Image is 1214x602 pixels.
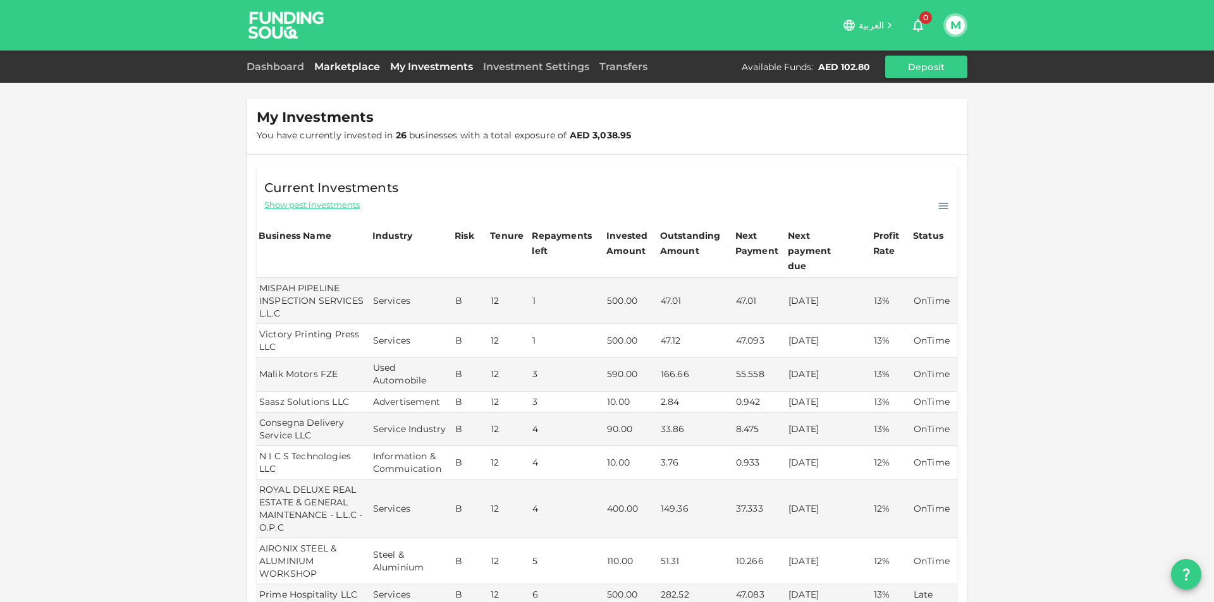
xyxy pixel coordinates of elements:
strong: AED 3,038.95 [570,129,632,141]
td: Services [371,479,453,538]
td: 55.558 [733,358,786,391]
div: Tenure [490,228,524,243]
td: Advertisement [371,392,453,412]
button: question [1171,559,1201,589]
a: Dashboard [247,61,309,73]
td: ROYAL DELUXE REAL ESTATE & GENERAL MAINTENANCE - L.L.C - O.P.C [257,479,371,538]
div: Profit Rate [873,228,909,258]
td: [DATE] [786,278,871,324]
td: OnTime [911,278,957,324]
a: Marketplace [309,61,385,73]
td: Saasz Solutions LLC [257,392,371,412]
td: 12% [871,538,911,584]
td: 12 [488,278,530,324]
td: OnTime [911,324,957,358]
td: OnTime [911,479,957,538]
td: 400.00 [604,479,658,538]
div: Risk [455,228,480,243]
td: OnTime [911,538,957,584]
td: 4 [530,446,604,479]
td: 12 [488,358,530,391]
td: AIRONIX STEEL & ALUMINIUM WORKSHOP [257,538,371,584]
span: Current Investments [264,178,398,198]
td: 37.333 [733,479,786,538]
div: AED 102.80 [818,61,870,73]
td: B [453,479,488,538]
div: Business Name [259,228,331,243]
div: Repayments left [532,228,595,258]
td: [DATE] [786,479,871,538]
td: 2.84 [658,392,733,412]
a: My Investments [385,61,478,73]
td: 12 [488,412,530,446]
a: Transfers [594,61,653,73]
span: You have currently invested in businesses with a total exposure of [257,129,631,141]
div: Next Payment [735,228,784,258]
div: Next payment due [788,228,851,274]
td: Used Automobile [371,358,453,391]
td: B [453,538,488,584]
button: Deposit [885,56,967,78]
td: 166.66 [658,358,733,391]
td: 0.933 [733,446,786,479]
td: 1 [530,278,604,324]
td: 12% [871,446,911,479]
td: 590.00 [604,358,658,391]
td: 500.00 [604,324,658,358]
td: 13% [871,358,911,391]
td: [DATE] [786,358,871,391]
div: Outstanding Amount [660,228,723,258]
td: 12 [488,538,530,584]
span: 0 [919,11,932,24]
div: Invested Amount [606,228,656,258]
td: Services [371,324,453,358]
td: 47.01 [658,278,733,324]
td: 13% [871,392,911,412]
td: B [453,446,488,479]
td: 5 [530,538,604,584]
td: Steel & Aluminium [371,538,453,584]
td: [DATE] [786,324,871,358]
td: [DATE] [786,538,871,584]
td: Service Industry [371,412,453,446]
td: 0.942 [733,392,786,412]
button: 0 [905,13,931,38]
button: M [946,16,965,35]
td: 10.00 [604,446,658,479]
td: 4 [530,479,604,538]
td: Consegna Delivery Service LLC [257,412,371,446]
div: Status [913,228,945,243]
td: 12 [488,479,530,538]
td: [DATE] [786,446,871,479]
td: B [453,358,488,391]
td: OnTime [911,412,957,446]
td: OnTime [911,358,957,391]
td: B [453,278,488,324]
td: 1 [530,324,604,358]
td: OnTime [911,392,957,412]
td: 47.12 [658,324,733,358]
td: 13% [871,278,911,324]
td: 8.475 [733,412,786,446]
td: 10.00 [604,392,658,412]
td: N I C S Technologies LLC [257,446,371,479]
td: 4 [530,412,604,446]
td: 149.36 [658,479,733,538]
td: [DATE] [786,392,871,412]
td: Services [371,278,453,324]
td: 3 [530,392,604,412]
td: 51.31 [658,538,733,584]
div: Industry [372,228,412,243]
td: 12 [488,324,530,358]
td: OnTime [911,446,957,479]
span: My Investments [257,109,374,126]
td: 13% [871,412,911,446]
td: 3 [530,358,604,391]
